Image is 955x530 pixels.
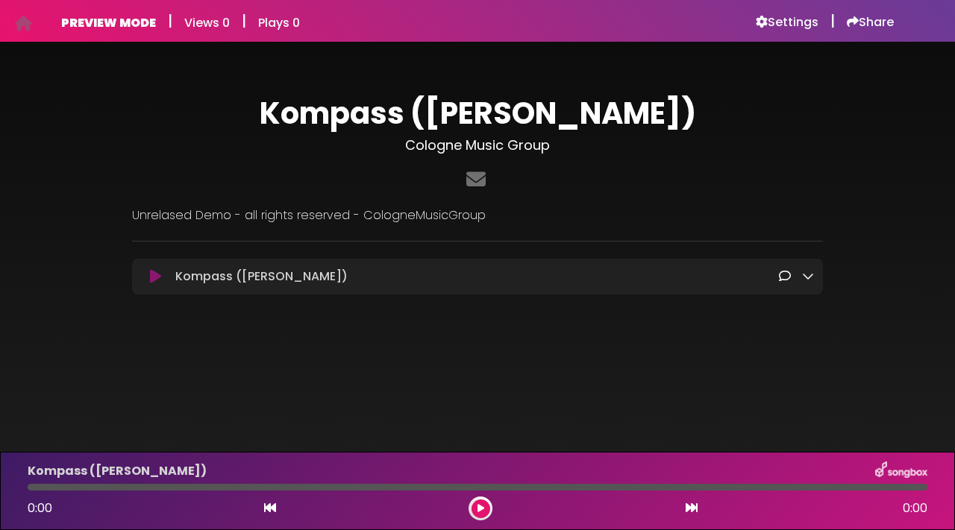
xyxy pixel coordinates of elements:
p: Kompass ([PERSON_NAME]) [175,268,348,285]
h5: | [830,12,835,30]
h5: | [242,12,246,30]
h6: PREVIEW MODE [61,16,156,30]
h5: | [168,12,172,30]
h6: Plays 0 [258,16,300,30]
h1: Kompass ([PERSON_NAME]) [132,95,823,131]
h6: Views 0 [184,16,230,30]
a: Settings [756,15,818,30]
h3: Cologne Music Group [132,137,823,154]
a: Share [847,15,894,30]
p: Unrelased Demo - all rights reserved - CologneMusicGroup [132,206,823,224]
